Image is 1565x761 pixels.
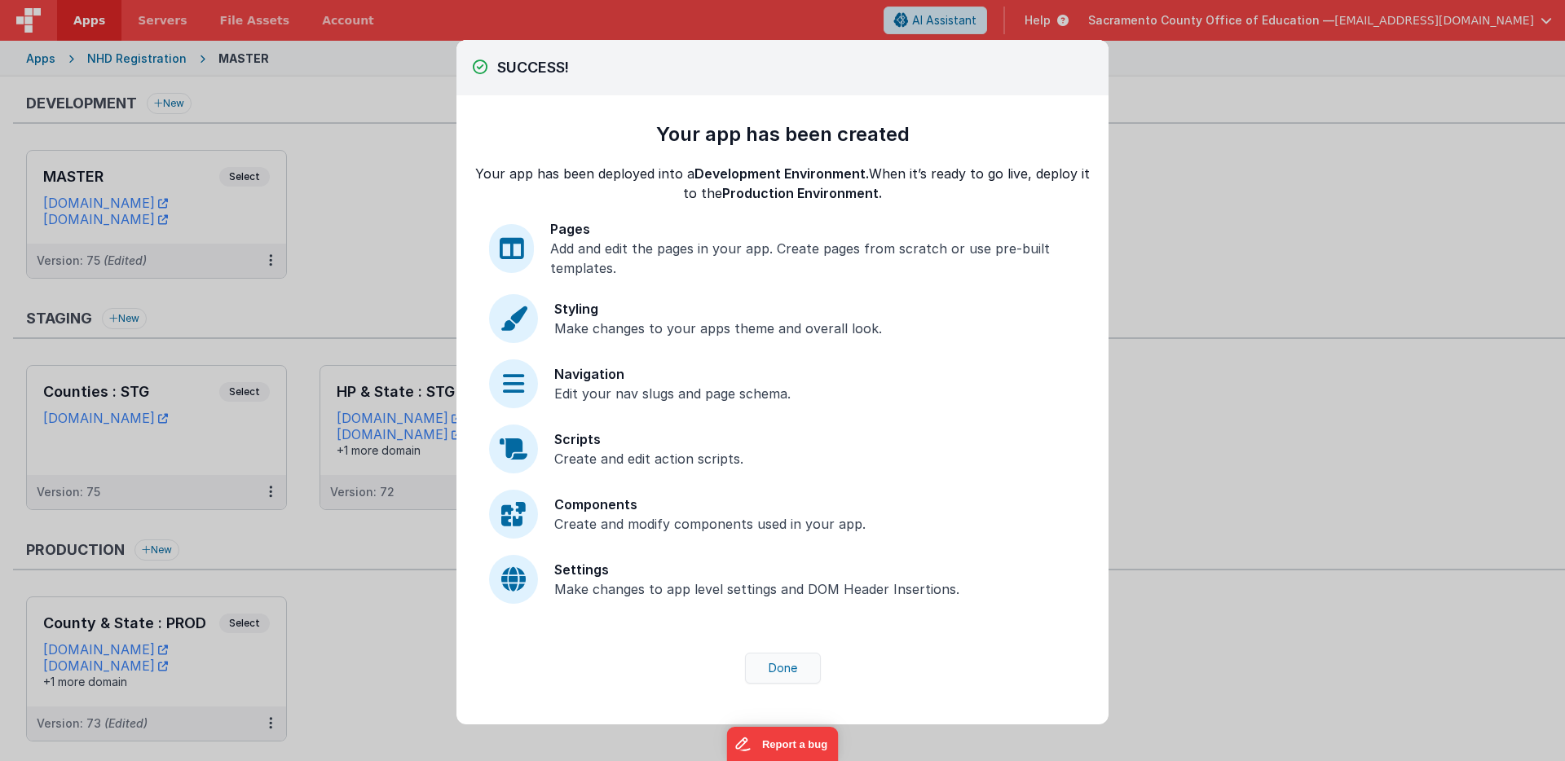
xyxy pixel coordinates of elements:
div: Settings [554,560,959,579]
div: Components [554,495,866,514]
div: Create and modify components used in your app. [554,514,866,534]
div: Edit your nav slugs and page schema. [554,384,791,403]
div: Make changes to app level settings and DOM Header Insertions. [554,579,959,599]
div: Add and edit the pages in your app. Create pages from scratch or use pre-built templates. [550,239,1076,278]
div: Make changes to your apps theme and overall look. [554,319,882,338]
span: Development Environment. [694,165,869,182]
div: Scripts [554,429,743,449]
button: Done [745,653,821,684]
h2: SUCCESS! [473,56,1092,79]
div: Pages [550,219,1076,239]
div: Create and edit action scripts. [554,449,743,468]
span: Production Environment. [722,185,882,201]
div: Navigation [554,364,791,384]
div: Your app has been deployed into a When it’s ready to go live, deploy it to the [473,164,1092,203]
iframe: Marker.io feedback button [727,727,839,761]
div: Your app has been created [656,121,910,147]
div: Styling [554,299,882,319]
